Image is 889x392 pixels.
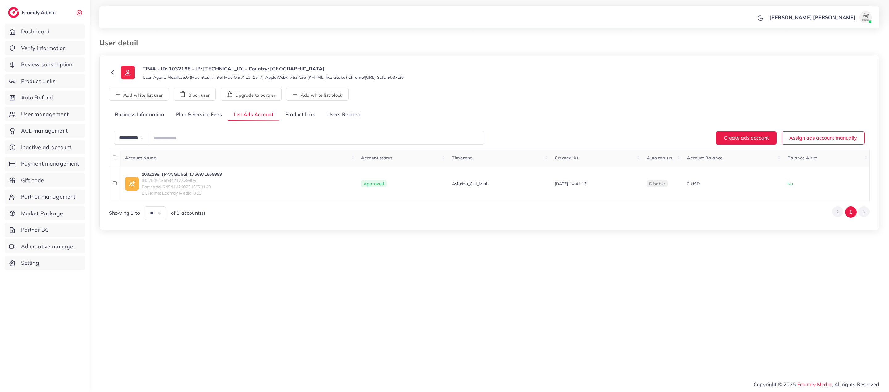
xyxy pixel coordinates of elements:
span: Account status [361,155,392,161]
h2: Ecomdy Admin [22,10,57,15]
span: Gift code [21,176,44,184]
a: [PERSON_NAME] [PERSON_NAME]avatar [766,11,874,23]
a: Ecomdy Media [797,381,832,387]
span: User management [21,110,69,118]
span: [DATE] 14:41:13 [555,181,586,187]
h3: User detail [99,38,143,47]
span: Approved [361,180,387,188]
img: logo [8,7,19,18]
button: Go to page 1 [845,206,857,218]
a: ACL management [5,124,85,138]
span: Product Links [21,77,56,85]
button: Assign ads account manually [782,131,865,145]
span: ACL management [21,127,68,135]
span: Created At [555,155,578,161]
a: Business Information [109,108,170,121]
p: [PERSON_NAME] [PERSON_NAME] [770,14,855,21]
span: Auto Refund [21,94,53,102]
span: Partner management [21,193,76,201]
span: Auto top-up [647,155,672,161]
span: , All rights Reserved [832,381,879,388]
span: Payment management [21,160,79,168]
a: Setting [5,256,85,270]
span: Account Balance [687,155,722,161]
span: Verify information [21,44,66,52]
span: Balance Alert [787,155,817,161]
span: Inactive ad account [21,143,72,151]
a: Auto Refund [5,91,85,105]
button: Block user [174,88,216,101]
span: disable [649,181,665,187]
span: Setting [21,259,39,267]
a: Payment management [5,157,85,171]
a: Verify information [5,41,85,55]
img: avatar [859,11,872,23]
a: User management [5,107,85,121]
span: Dashboard [21,27,50,36]
p: TP4A - ID: 1032198 - IP: [TECHNICAL_ID] - Country: [GEOGRAPHIC_DATA] [143,65,404,72]
a: Dashboard [5,24,85,39]
small: User Agent: Mozilla/5.0 (Macintosh; Intel Mac OS X 10_15_7) AppleWebKit/537.36 (KHTML, like Gecko... [143,74,404,80]
a: Gift code [5,173,85,188]
a: Partner management [5,190,85,204]
span: BCName: Ecomdy Media_018 [142,190,222,196]
span: Market Package [21,209,63,217]
span: of 1 account(s) [171,209,205,217]
img: ic-ad-info.7fc67b75.svg [125,177,139,191]
button: Add white list user [109,88,169,101]
button: Upgrade to partner [221,88,282,101]
a: Ad creative management [5,239,85,254]
span: Partner BC [21,226,49,234]
span: Copyright © 2025 [754,381,879,388]
span: Account Name [125,155,156,161]
span: Showing 1 to [109,209,140,217]
a: Inactive ad account [5,140,85,154]
span: ID: 7546135534247329809 [142,177,222,183]
a: Partner BC [5,223,85,237]
a: logoEcomdy Admin [8,7,57,18]
span: PartnerId: 7454442607343878160 [142,184,222,190]
span: Timezone [452,155,472,161]
ul: Pagination [832,206,870,218]
a: Market Package [5,206,85,221]
a: List Ads Account [228,108,279,121]
a: Product links [279,108,321,121]
a: Users Related [321,108,366,121]
a: 1032198_TP4A Global_1756971668989 [142,171,222,177]
a: Review subscription [5,57,85,72]
span: Asia/Ho_Chi_Minh [452,181,489,187]
a: Product Links [5,74,85,88]
a: Plan & Service Fees [170,108,228,121]
span: No [787,181,793,187]
img: ic-user-info.36bf1079.svg [121,66,135,79]
button: Add white list block [286,88,349,101]
span: 0 USD [687,181,700,187]
button: Create ads account [716,131,777,145]
span: Review subscription [21,61,73,69]
span: Ad creative management [21,242,80,251]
